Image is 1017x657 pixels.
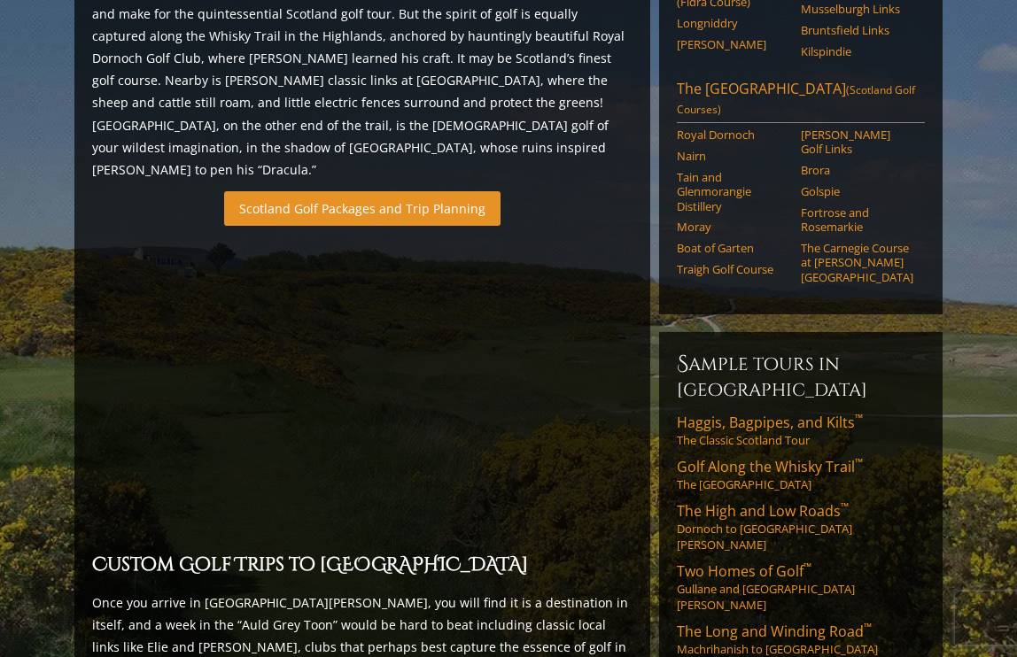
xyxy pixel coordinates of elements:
a: The Carnegie Course at [PERSON_NAME][GEOGRAPHIC_DATA] [801,241,913,284]
a: The [GEOGRAPHIC_DATA](Scotland Golf Courses) [677,79,925,123]
h6: Sample Tours in [GEOGRAPHIC_DATA] [677,350,925,402]
a: Boat of Garten [677,241,789,255]
a: Longniddry [677,16,789,30]
a: [PERSON_NAME] Golf Links [801,128,913,157]
iframe: Sir-Nick-favorite-Open-Rota-Venues [92,236,633,540]
sup: ™ [864,620,872,635]
a: Haggis, Bagpipes, and Kilts™The Classic Scotland Tour [677,413,925,448]
sup: ™ [855,411,863,426]
a: Golf Along the Whisky Trail™The [GEOGRAPHIC_DATA] [677,457,925,492]
a: Kilspindie [801,44,913,58]
a: Moray [677,220,789,234]
a: Tain and Glenmorangie Distillery [677,170,789,213]
a: Royal Dornoch [677,128,789,142]
a: The Long and Winding Road™Machrihanish to [GEOGRAPHIC_DATA] [677,622,925,657]
a: Nairn [677,149,789,163]
a: Two Homes of Golf™Gullane and [GEOGRAPHIC_DATA][PERSON_NAME] [677,561,925,613]
span: Golf Along the Whisky Trail [677,457,863,476]
a: Brora [801,163,913,177]
a: The High and Low Roads™Dornoch to [GEOGRAPHIC_DATA][PERSON_NAME] [677,501,925,553]
span: The Long and Winding Road [677,622,872,641]
span: Haggis, Bagpipes, and Kilts [677,413,863,432]
sup: ™ [804,560,811,575]
span: The High and Low Roads [677,501,849,521]
sup: ™ [855,455,863,470]
a: Musselburgh Links [801,2,913,16]
a: Fortrose and Rosemarkie [801,205,913,235]
span: Two Homes of Golf [677,561,811,581]
a: Bruntsfield Links [801,23,913,37]
a: Scotland Golf Packages and Trip Planning [224,191,501,226]
sup: ™ [841,499,849,514]
a: Traigh Golf Course [677,262,789,276]
a: Golspie [801,184,913,198]
h2: Custom Golf Trips to [GEOGRAPHIC_DATA] [92,551,633,581]
a: [PERSON_NAME] [677,37,789,51]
